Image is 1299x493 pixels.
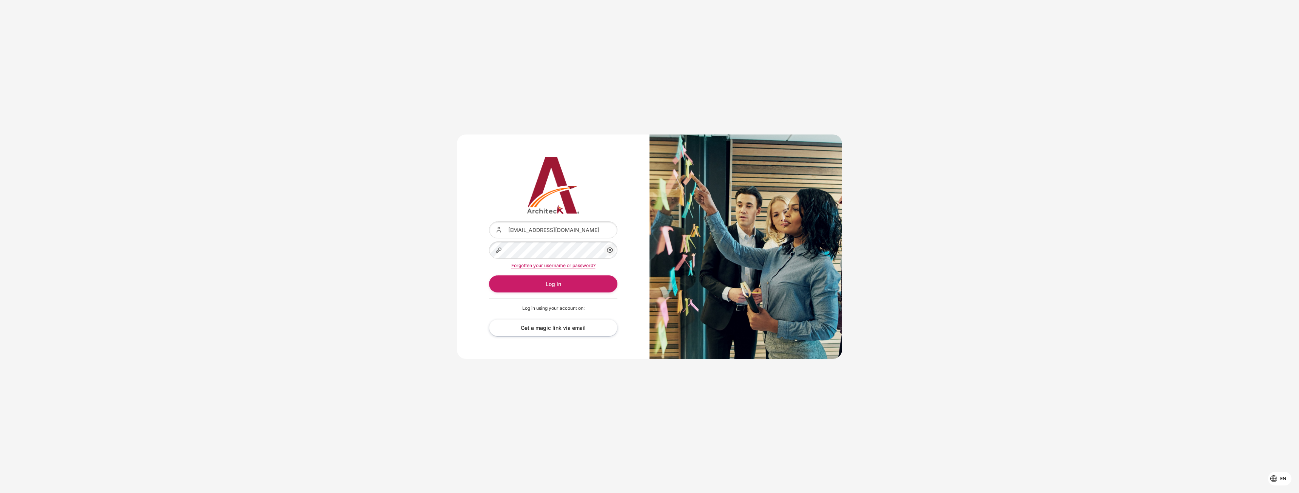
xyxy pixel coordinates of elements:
[511,263,596,268] a: Forgotten your username or password?
[489,157,617,214] img: Architeck 12
[489,221,617,238] input: Username or email
[1268,472,1291,485] button: Languages
[489,275,617,292] button: Log in
[489,319,617,336] a: Get a magic link via email
[489,305,617,312] p: Log in using your account on:
[489,157,617,214] a: Architeck 12 Architeck 12
[1280,475,1286,482] span: en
